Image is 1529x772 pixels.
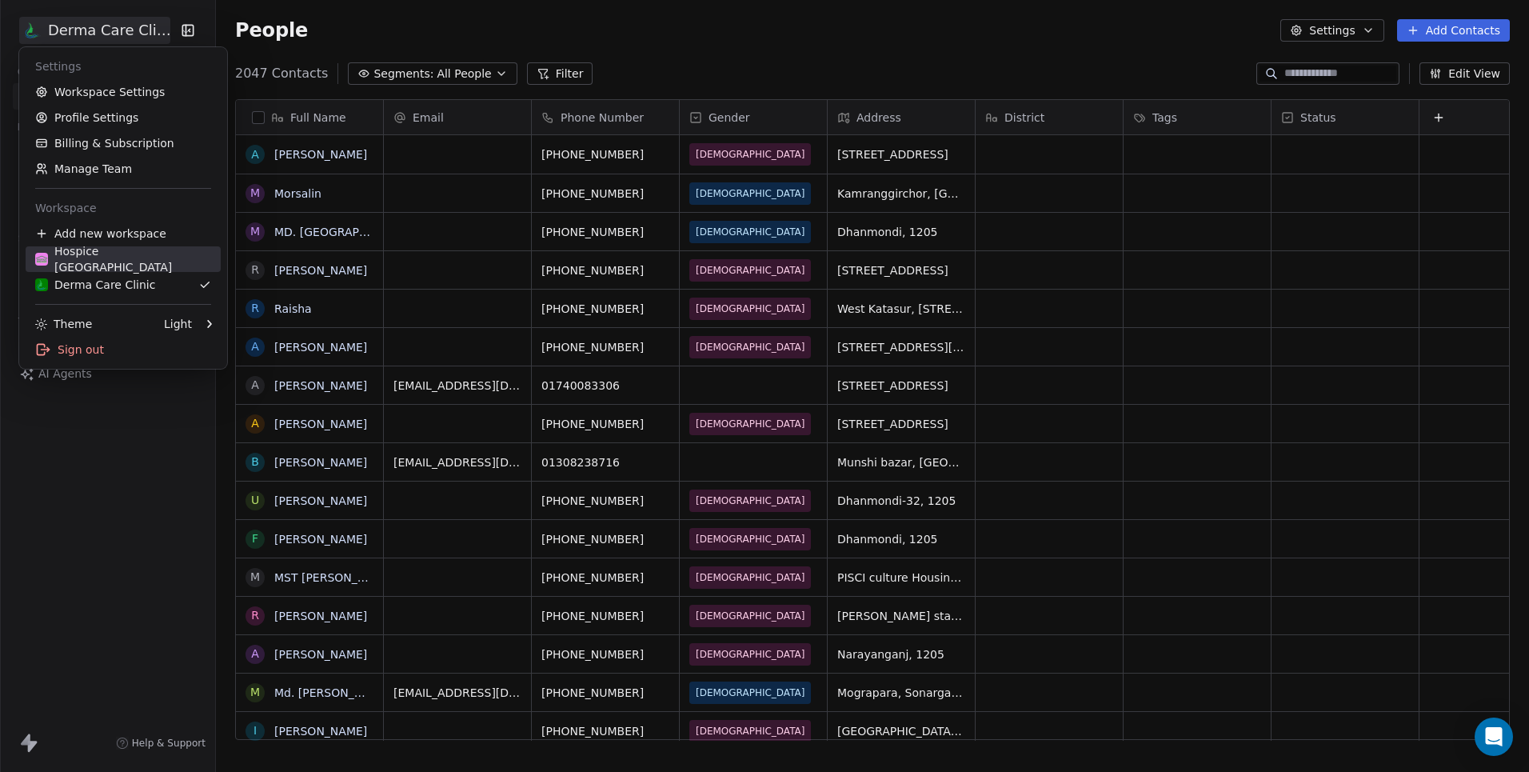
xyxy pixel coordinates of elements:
img: 1%20(3).png [35,278,48,291]
a: Workspace Settings [26,79,221,105]
a: Profile Settings [26,105,221,130]
a: Manage Team [26,156,221,182]
div: Theme [35,316,92,332]
div: Derma Care Clinic [35,277,155,293]
div: Settings [26,54,221,79]
img: All%20Logo%20(512%20x%20512%20px).png [35,253,48,266]
div: Add new workspace [26,221,221,246]
div: Light [164,316,192,332]
div: Workspace [26,195,221,221]
a: Billing & Subscription [26,130,221,156]
div: Hospice [GEOGRAPHIC_DATA] [35,243,211,275]
div: Sign out [26,337,221,362]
